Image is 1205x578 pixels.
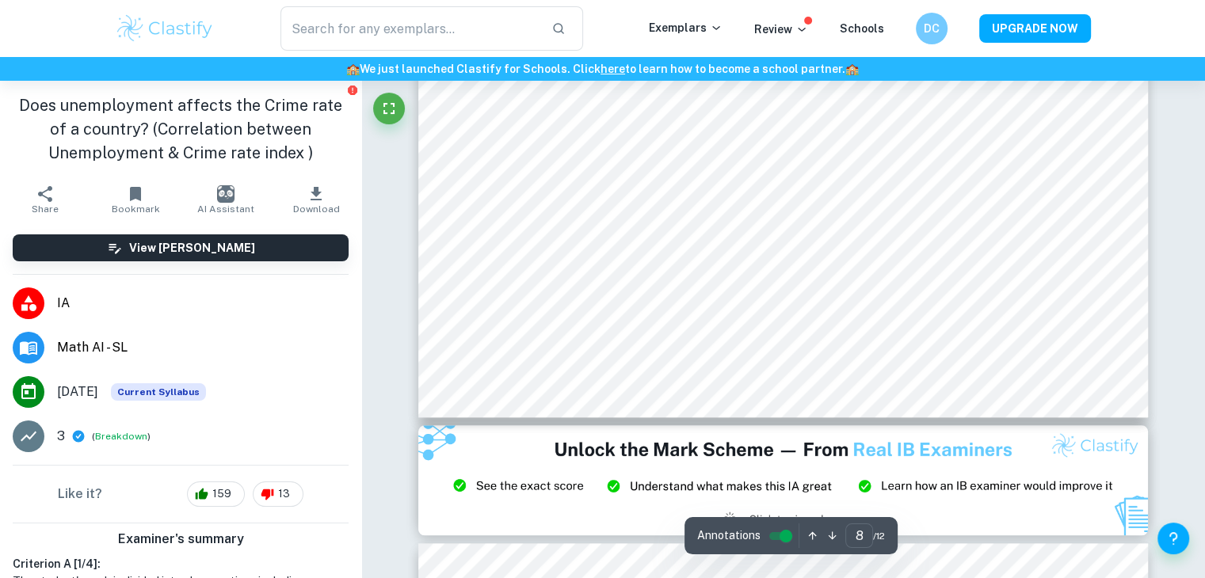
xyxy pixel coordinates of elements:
[13,234,349,261] button: View [PERSON_NAME]
[373,93,405,124] button: Fullscreen
[217,185,235,203] img: AI Assistant
[57,294,349,313] span: IA
[269,486,299,502] span: 13
[845,63,859,75] span: 🏫
[754,21,808,38] p: Review
[115,13,215,44] img: Clastify logo
[873,529,885,543] span: / 12
[32,203,59,215] span: Share
[979,14,1091,43] button: UPGRADE NOW
[187,481,245,507] div: 159
[346,84,358,96] button: Report issue
[92,429,151,444] span: ( )
[280,6,540,51] input: Search for any exemplars...
[204,486,240,502] span: 159
[601,63,625,75] a: here
[95,429,147,443] button: Breakdown
[922,20,940,37] h6: DC
[57,427,65,446] p: 3
[90,177,181,222] button: Bookmark
[697,527,761,544] span: Annotations
[3,60,1202,78] h6: We just launched Clastify for Schools. Click to learn how to become a school partner.
[111,383,206,401] div: This exemplar is based on the current syllabus. Feel free to refer to it for inspiration/ideas wh...
[112,203,160,215] span: Bookmark
[293,203,340,215] span: Download
[346,63,360,75] span: 🏫
[181,177,271,222] button: AI Assistant
[840,22,884,35] a: Schools
[111,383,206,401] span: Current Syllabus
[13,555,349,572] h6: Criterion A [ 1 / 4 ]:
[916,13,948,44] button: DC
[57,338,349,357] span: Math AI - SL
[418,425,1149,534] img: Ad
[271,177,361,222] button: Download
[197,203,254,215] span: AI Assistant
[6,530,355,549] h6: Examiner's summary
[13,93,349,165] h1: Does unemployment affects the Crime rate of a country? (Correlation between Unemployment & Crime ...
[1157,523,1189,554] button: Help and Feedback
[649,19,723,36] p: Exemplars
[253,481,303,507] div: 13
[58,485,102,504] h6: Like it?
[57,382,98,401] span: [DATE]
[129,239,255,257] h6: View [PERSON_NAME]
